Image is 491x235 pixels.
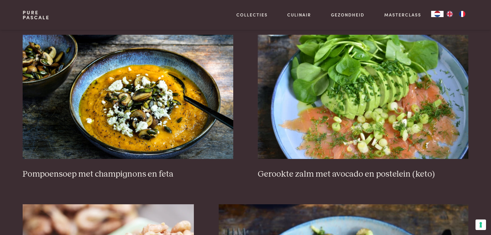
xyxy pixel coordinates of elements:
a: PurePascale [23,10,50,20]
a: Culinair [287,11,311,18]
aside: Language selected: Nederlands [431,11,468,17]
a: FR [456,11,468,17]
a: EN [444,11,456,17]
a: Masterclass [384,11,421,18]
a: Collecties [236,11,268,18]
button: Uw voorkeuren voor toestemming voor trackingtechnologieën [475,219,486,230]
div: Language [431,11,444,17]
a: Gezondheid [331,11,364,18]
h3: Gerookte zalm met avocado en postelein (keto) [258,169,468,180]
a: Gerookte zalm met avocado en postelein (keto) Gerookte zalm met avocado en postelein (keto) [258,35,468,179]
a: NL [431,11,444,17]
ul: Language list [444,11,468,17]
img: Gerookte zalm met avocado en postelein (keto) [258,35,468,159]
img: Pompoensoep met champignons en feta [23,35,233,159]
a: Pompoensoep met champignons en feta Pompoensoep met champignons en feta [23,35,233,179]
h3: Pompoensoep met champignons en feta [23,169,233,180]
